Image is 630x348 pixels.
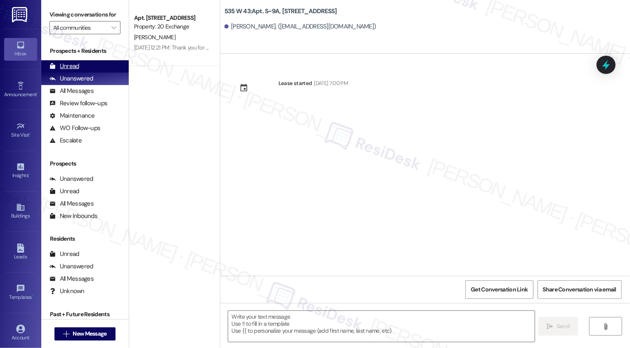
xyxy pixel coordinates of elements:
[41,159,129,168] div: Prospects
[543,285,616,294] span: Share Conversation via email
[134,22,210,31] div: Property: 20 Exchange
[50,124,100,133] div: WO Follow-ups
[4,119,37,142] a: Site Visit •
[465,280,533,299] button: Get Conversation Link
[224,22,376,31] div: [PERSON_NAME]. ([EMAIL_ADDRESS][DOMAIN_NAME])
[538,317,578,336] button: Send
[4,200,37,223] a: Buildings
[538,280,622,299] button: Share Conversation via email
[603,323,609,330] i: 
[37,90,38,96] span: •
[4,282,37,304] a: Templates •
[12,7,29,22] img: ResiDesk Logo
[50,62,79,71] div: Unread
[50,99,107,108] div: Review follow-ups
[4,322,37,344] a: Account
[4,38,37,60] a: Inbox
[41,47,129,55] div: Prospects + Residents
[471,285,528,294] span: Get Conversation Link
[50,111,95,120] div: Maintenance
[312,79,348,88] div: [DATE] 7:00 PM
[50,175,93,183] div: Unanswered
[41,234,129,243] div: Residents
[50,8,120,21] label: Viewing conversations for
[134,44,504,51] div: [DATE] 12:21 PM: Thank you for contacting our leasing department. A leasing partner will be in to...
[111,24,116,31] i: 
[28,171,30,177] span: •
[50,187,79,196] div: Unread
[547,323,553,330] i: 
[50,287,85,296] div: Unknown
[224,7,337,16] b: 535 W 43: Apt. S~9A, [STREET_ADDRESS]
[50,199,94,208] div: All Messages
[32,293,33,299] span: •
[557,322,569,331] span: Send
[53,21,107,34] input: All communities
[50,262,93,271] div: Unanswered
[134,14,210,22] div: Apt. [STREET_ADDRESS]
[50,74,93,83] div: Unanswered
[278,79,312,88] div: Lease started
[134,33,175,41] span: [PERSON_NAME]
[50,87,94,95] div: All Messages
[4,241,37,263] a: Leads
[4,160,37,182] a: Insights •
[63,331,69,337] i: 
[50,212,97,220] div: New Inbounds
[30,131,31,137] span: •
[50,250,79,258] div: Unread
[41,310,129,319] div: Past + Future Residents
[73,329,106,338] span: New Message
[54,327,116,341] button: New Message
[50,136,82,145] div: Escalate
[50,275,94,283] div: All Messages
